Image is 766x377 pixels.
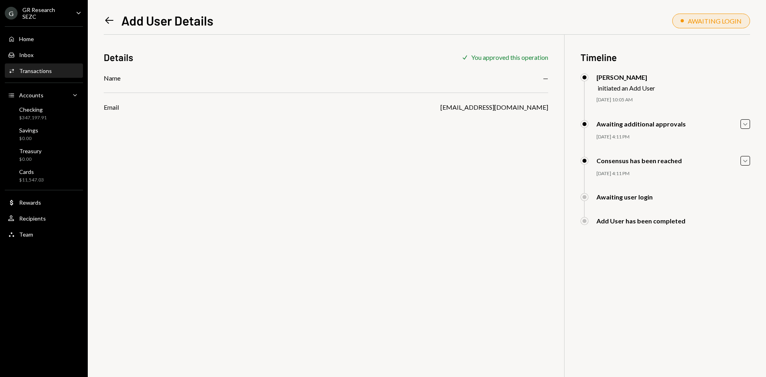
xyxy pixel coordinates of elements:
[19,51,34,58] div: Inbox
[543,73,548,83] div: —
[5,195,83,209] a: Rewards
[5,211,83,225] a: Recipients
[19,106,47,113] div: Checking
[596,193,653,201] div: Awaiting user login
[19,168,44,175] div: Cards
[22,6,69,20] div: GR Research SEZC
[596,97,750,103] div: [DATE] 10:05 AM
[5,145,83,164] a: Treasury$0.00
[19,127,38,134] div: Savings
[580,51,750,64] h3: Timeline
[19,92,43,99] div: Accounts
[5,104,83,123] a: Checking$347,197.91
[19,114,47,121] div: $347,197.91
[5,88,83,102] a: Accounts
[5,124,83,144] a: Savings$0.00
[598,84,655,92] div: initiated an Add User
[104,73,120,83] div: Name
[19,148,41,154] div: Treasury
[596,170,750,177] div: [DATE] 4:11 PM
[5,227,83,241] a: Team
[19,36,34,42] div: Home
[5,7,18,20] div: G
[104,103,119,112] div: Email
[596,120,686,128] div: Awaiting additional approvals
[19,67,52,74] div: Transactions
[596,217,685,225] div: Add User has been completed
[471,53,548,61] div: You approved this operation
[5,63,83,78] a: Transactions
[19,199,41,206] div: Rewards
[104,51,133,64] h3: Details
[121,12,213,28] h1: Add User Details
[19,215,46,222] div: Recipients
[596,73,655,81] div: [PERSON_NAME]
[19,177,44,184] div: $11,547.03
[596,134,750,140] div: [DATE] 4:11 PM
[5,47,83,62] a: Inbox
[596,157,682,164] div: Consensus has been reached
[5,166,83,185] a: Cards$11,547.03
[5,32,83,46] a: Home
[19,156,41,163] div: $0.00
[19,231,33,238] div: Team
[688,17,742,25] div: AWAITING LOGIN
[440,103,548,112] div: [EMAIL_ADDRESS][DOMAIN_NAME]
[19,135,38,142] div: $0.00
